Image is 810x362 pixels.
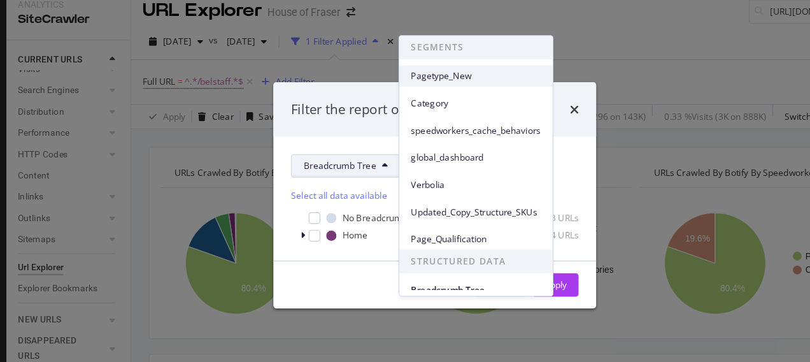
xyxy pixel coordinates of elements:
[385,214,497,225] span: Page_Qualification
[385,96,497,107] span: Category
[490,249,530,269] button: Apply
[280,176,530,187] div: Select all data available
[767,319,797,349] div: Open Intercom Messenger
[325,195,381,206] div: No Breadcrumb
[385,257,497,269] span: Breadcrumb Tree
[385,166,497,178] span: Verbolia
[280,145,375,166] button: Breadcrumb Tree
[374,43,508,63] span: SEGMENTS
[325,210,346,221] div: Home
[291,150,354,161] span: Breadcrumb Tree
[385,143,497,154] span: global_dashboard
[374,228,508,249] span: STRUCTURED DATA
[385,190,497,201] span: Updated_Copy_Structure_SKUs
[280,98,451,115] div: Filter the report on a dimension
[385,119,497,131] span: speedworkers_cache_behaviors
[500,253,520,264] div: Apply
[385,72,497,83] span: Pagetype_New
[522,98,530,115] div: times
[265,83,545,279] div: modal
